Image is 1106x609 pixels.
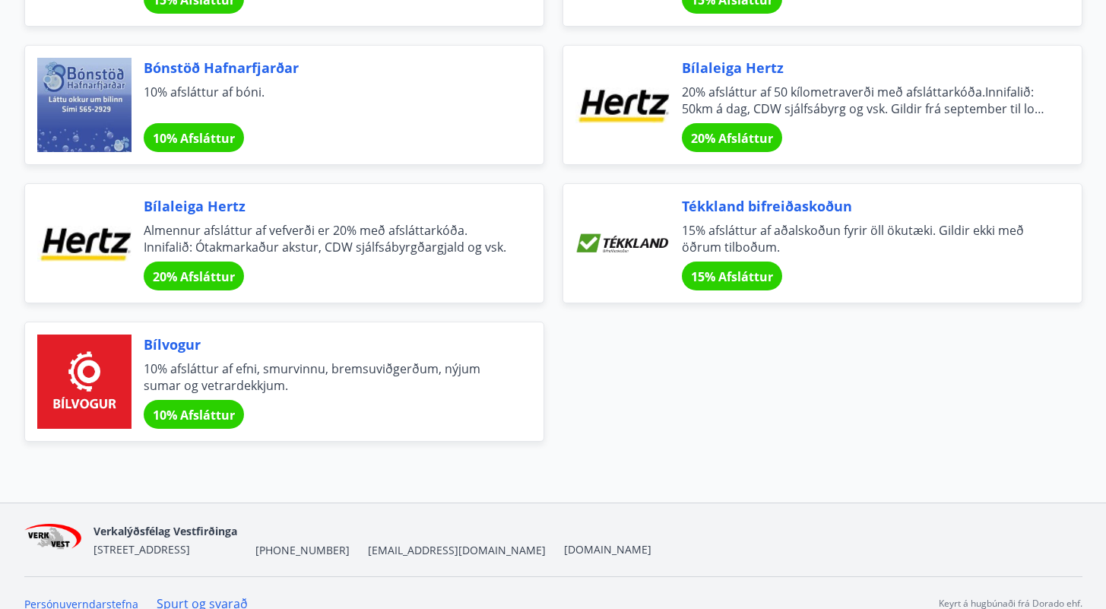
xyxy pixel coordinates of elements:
span: 10% afsláttur af efni, smurvinnu, bremsuviðgerðum, nýjum sumar og vetrardekkjum. [144,360,507,394]
span: [EMAIL_ADDRESS][DOMAIN_NAME] [368,543,546,558]
span: Bónstöð Hafnarfjarðar [144,58,507,78]
span: 15% afsláttur af aðalskoðun fyrir öll ökutæki. Gildir ekki með öðrum tilboðum. [682,222,1045,255]
span: Verkalýðsfélag Vestfirðinga [93,524,237,538]
span: Tékkland bifreiðaskoðun [682,196,1045,216]
span: [PHONE_NUMBER] [255,543,350,558]
span: 10% afsláttur af bóni. [144,84,507,117]
span: [STREET_ADDRESS] [93,542,190,557]
span: 10% Afsláttur [153,130,235,147]
span: Bílvogur [144,335,507,354]
span: Bílaleiga Hertz [682,58,1045,78]
span: Bílaleiga Hertz [144,196,507,216]
img: jihgzMk4dcgjRAW2aMgpbAqQEG7LZi0j9dOLAUvz.png [24,524,82,557]
span: 20% afsláttur af 50 kílometraverði með afsláttarkóða.Innifalið: 50km á dag, CDW sjálfsábyrg og vs... [682,84,1045,117]
span: Almennur afsláttur af vefverði er 20% með afsláttarkóða. Innifalið: Ótakmarkaður akstur, CDW sjál... [144,222,507,255]
span: 10% Afsláttur [153,407,235,423]
span: 20% Afsláttur [153,268,235,285]
span: 20% Afsláttur [691,130,773,147]
a: [DOMAIN_NAME] [564,542,651,557]
span: 15% Afsláttur [691,268,773,285]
